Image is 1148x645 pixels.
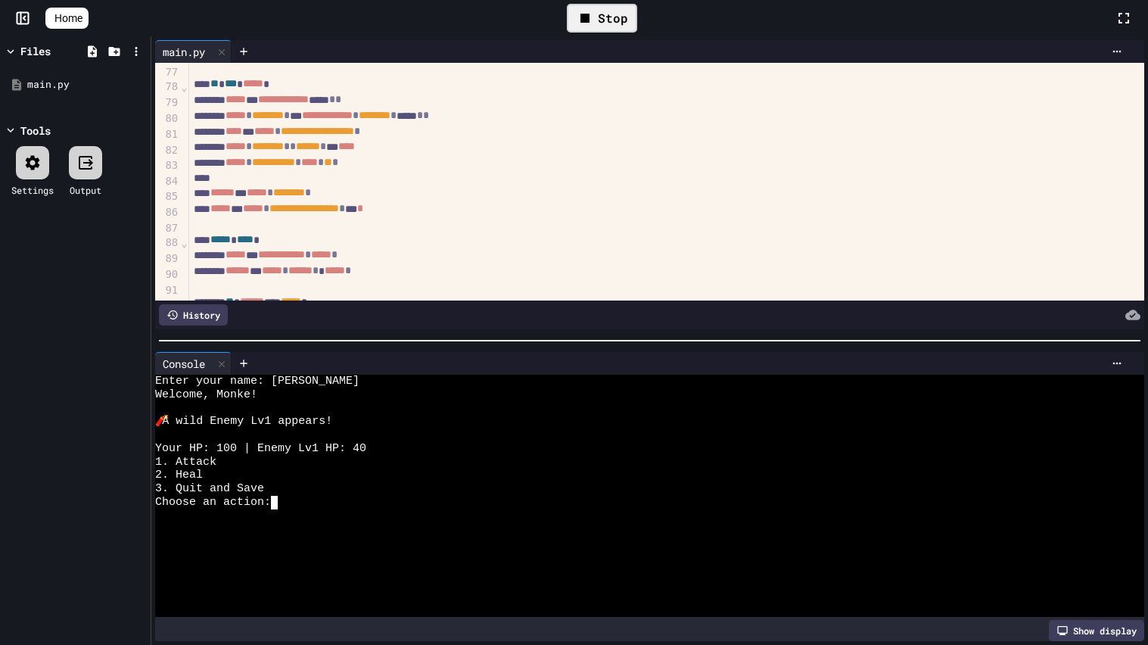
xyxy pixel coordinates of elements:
div: main.py [155,40,232,63]
div: Files [20,43,51,59]
div: 88 [155,235,180,251]
div: Console [155,356,213,372]
div: 85 [155,189,180,205]
div: 86 [155,205,180,221]
div: Show display [1049,620,1144,641]
div: 81 [155,127,180,143]
div: main.py [155,44,213,60]
div: Settings [11,183,54,197]
span: 🧨 [155,415,162,428]
div: 92 [155,298,180,313]
span: A wild Enemy Lv1 appears! [162,415,332,428]
div: 91 [155,283,180,298]
span: Fold line [180,299,188,311]
span: Choose an action: [155,496,271,509]
span: 3. Quit and Save [155,482,264,496]
div: Output [70,183,101,197]
div: 89 [155,251,180,267]
span: Enter your name: [PERSON_NAME] [155,375,359,388]
span: Welcome, Monke! [155,388,257,402]
span: Home [54,11,82,26]
div: Console [155,352,232,375]
div: main.py [27,77,145,92]
div: 90 [155,267,180,283]
div: 82 [155,143,180,159]
div: Stop [567,4,637,33]
div: History [159,304,228,326]
span: 1. Attack [155,456,216,469]
span: Fold line [180,237,188,249]
span: Fold line [180,81,188,93]
div: 79 [155,95,180,111]
span: 2. Heal [155,469,203,482]
div: 87 [155,221,180,236]
div: 84 [155,174,180,189]
a: Home [45,8,89,29]
span: Your HP: 100 | Enemy Lv1 HP: 40 [155,442,366,456]
div: Tools [20,123,51,139]
div: 77 [155,65,180,80]
div: 80 [155,111,180,127]
div: 78 [155,79,180,95]
div: 83 [155,158,180,174]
